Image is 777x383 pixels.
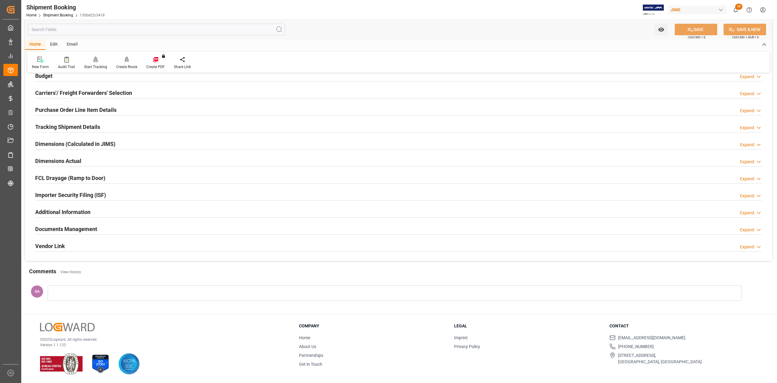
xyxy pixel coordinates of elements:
[609,323,757,329] h3: Contact
[740,210,754,216] div: Expand
[90,353,111,374] img: ISO 27001 Certification
[35,174,105,182] h2: FCL Drayage (Ramp to Door)
[454,344,480,349] a: Privacy Policy
[46,40,62,50] div: Edit
[454,323,602,329] h3: Legal
[116,64,137,70] div: Create Route
[618,335,685,341] span: [EMAIL_ADDRESS][DOMAIN_NAME]
[299,362,322,367] a: Get in Touch
[643,5,664,15] img: Exertis%20JAM%20-%20Email%20Logo.jpg_1722504956.jpg
[84,64,107,70] div: Start Tracking
[735,4,742,10] span: 28
[740,142,754,148] div: Expand
[40,342,284,348] p: Version 1.1.133
[174,64,191,70] div: Share Link
[732,35,759,40] span: Ctrl/CMD + Shift + S
[62,40,82,50] div: Email
[299,344,316,349] a: About Us
[618,343,654,350] span: [PHONE_NUMBER]
[40,353,83,374] img: ISO 9001 & ISO 14001 Certification
[675,24,717,35] button: SAVE
[28,24,285,35] input: Search Fields
[454,335,468,340] a: Imprint
[668,4,729,16] button: JIMS
[35,106,117,114] h2: Purchase Order Line Item Details
[740,125,754,131] div: Expand
[26,13,36,17] a: Home
[26,3,105,12] div: Shipment Booking
[40,323,95,332] img: Logward Logo
[740,193,754,199] div: Expand
[35,191,106,199] h2: Importer Security Filing (ISF)
[118,353,140,374] img: AICPA SOC
[740,244,754,250] div: Expand
[740,176,754,182] div: Expand
[729,3,742,17] button: show 28 new notifications
[29,267,56,275] h2: Comments
[35,89,132,97] h2: Carriers'/ Freight Forwarders' Selection
[655,24,667,35] button: open menu
[740,91,754,97] div: Expand
[32,64,49,70] div: New Form
[35,208,90,216] h2: Additional Information
[740,74,754,80] div: Expand
[299,353,323,358] a: Partnerships
[25,40,46,50] div: Home
[618,352,702,365] span: [STREET_ADDRESS], [GEOGRAPHIC_DATA], [GEOGRAPHIC_DATA]
[43,13,73,17] a: Shipment Booking
[299,335,310,340] a: Home
[688,35,705,40] span: Ctrl/CMD + S
[35,123,100,131] h2: Tracking Shipment Details
[742,3,756,17] button: Help Center
[35,157,81,165] h2: Dimensions Actual
[724,24,766,35] button: SAVE & NEW
[35,225,97,233] h2: Documents Management
[35,242,65,250] h2: Vendor Link
[668,5,726,14] div: JIMS
[60,270,81,274] a: View History
[35,140,115,148] h2: Dimensions (Calculated in JIMS)
[299,323,446,329] h3: Company
[740,227,754,233] div: Expand
[740,108,754,114] div: Expand
[40,337,284,342] p: © 2025 Logward. All rights reserved.
[35,289,40,294] span: SA
[58,64,75,70] div: Audit Trail
[740,159,754,165] div: Expand
[35,72,53,80] h2: Budget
